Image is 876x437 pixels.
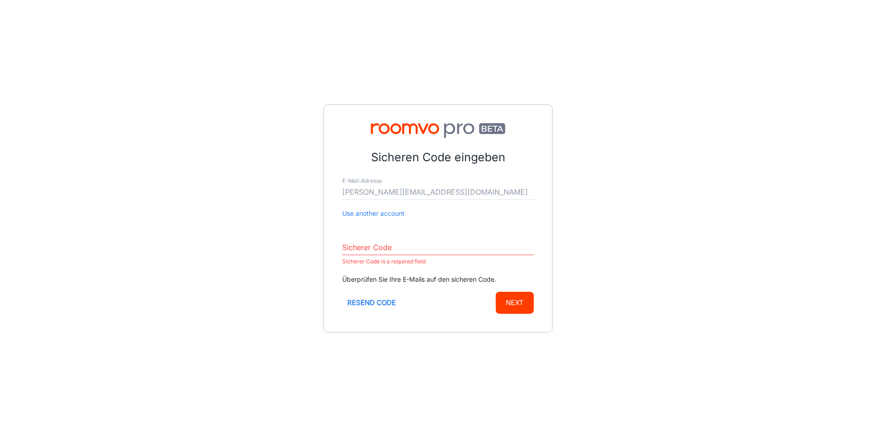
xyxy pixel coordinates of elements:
[342,208,405,218] button: Use another account
[342,256,534,267] p: Sicherer Code is a required field
[496,292,534,314] button: Next
[342,149,534,166] p: Sicheren Code eingeben
[342,240,534,255] input: Enter secure code
[342,274,534,284] p: Überprüfen Sie Ihre E-Mails auf den sicheren Code.
[342,177,382,185] label: E-Mail-Adresse
[342,123,534,138] img: Roomvo PRO Beta
[342,292,401,314] button: Resend code
[342,185,534,200] input: myname@example.com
